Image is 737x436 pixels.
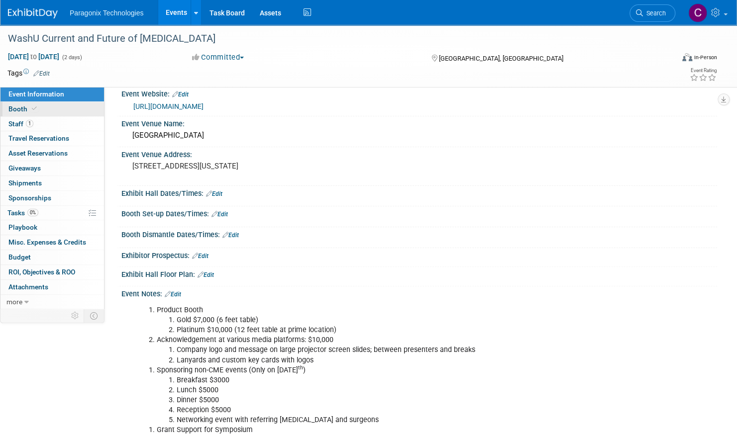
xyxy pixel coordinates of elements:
[84,309,105,322] td: Toggle Event Tabs
[132,162,359,171] pre: [STREET_ADDRESS][US_STATE]
[7,209,38,217] span: Tasks
[121,116,717,129] div: Event Venue Name:
[0,146,104,161] a: Asset Reservations
[121,267,717,280] div: Exhibit Hall Floor Plan:
[8,105,39,113] span: Booth
[0,102,104,116] a: Booth
[0,206,104,220] a: Tasks0%
[0,295,104,309] a: more
[0,191,104,205] a: Sponsorships
[8,90,64,98] span: Event Information
[61,54,82,61] span: (2 days)
[8,8,58,18] img: ExhibitDay
[177,415,597,425] li: Networking event with referring [MEDICAL_DATA] and surgeons
[27,209,38,216] span: 0%
[0,117,104,131] a: Staff1
[121,227,717,240] div: Booth Dismantle Dates/Times:
[177,325,597,335] li: Platinum $10,000 (12 feet table at prime location)
[611,52,717,67] div: Event Format
[8,134,69,142] span: Travel Reservations
[206,190,222,197] a: Edit
[0,87,104,101] a: Event Information
[32,106,37,111] i: Booth reservation complete
[177,375,597,385] li: Breakfast $3000
[177,355,597,365] li: Lanyards and custom key cards with logos
[0,220,104,235] a: Playbook
[222,232,239,239] a: Edit
[682,53,692,61] img: Format-Inperson.png
[8,223,37,231] span: Playbook
[177,315,597,325] li: Gold $7,000 (6 feet table)
[198,271,214,278] a: Edit
[0,265,104,279] a: ROI, Objectives & ROO
[121,147,717,160] div: Event Venue Address:
[70,9,143,17] span: Paragonix Technologies
[0,250,104,264] a: Budget
[172,91,189,98] a: Edit
[121,206,717,219] div: Booth Set-up Dates/Times:
[157,425,597,435] li: Grant Support for Symposium
[690,68,717,73] div: Event Rating
[0,131,104,146] a: Travel Reservations
[8,120,33,128] span: Staff
[6,298,22,306] span: more
[165,291,181,298] a: Edit
[8,164,41,172] span: Giveaways
[192,253,209,260] a: Edit
[157,335,597,345] li: Acknowledgement at various media platforms: $10,000
[121,248,717,261] div: Exhibitor Prospectus:
[438,55,563,62] span: [GEOGRAPHIC_DATA], [GEOGRAPHIC_DATA]
[0,176,104,190] a: Shipments
[26,120,33,127] span: 1
[694,54,717,61] div: In-Person
[298,364,303,371] sup: th
[8,238,86,246] span: Misc. Expenses & Credits
[630,4,675,22] a: Search
[211,211,228,218] a: Edit
[133,102,204,110] a: [URL][DOMAIN_NAME]
[189,52,248,63] button: Committed
[33,70,50,77] a: Edit
[177,385,597,395] li: Lunch $5000
[157,365,597,375] li: Sponsoring non-CME events (Only on [DATE] )
[129,128,710,143] div: [GEOGRAPHIC_DATA]
[643,9,666,17] span: Search
[0,235,104,250] a: Misc. Expenses & Credits
[7,52,60,61] span: [DATE] [DATE]
[121,87,717,99] div: Event Website:
[0,280,104,294] a: Attachments
[29,53,38,61] span: to
[8,283,48,291] span: Attachments
[67,309,84,322] td: Personalize Event Tab Strip
[8,268,75,276] span: ROI, Objectives & ROO
[121,186,717,199] div: Exhibit Hall Dates/Times:
[177,395,597,405] li: Dinner $5000
[177,345,597,355] li: Company logo and message on large projector screen slides; between presenters and breaks
[7,68,50,78] td: Tags
[8,194,51,202] span: Sponsorships
[4,30,657,48] div: WashU Current and Future of [MEDICAL_DATA]
[8,149,68,157] span: Asset Reservations
[8,179,42,187] span: Shipments
[157,305,597,315] li: Product Booth
[121,286,717,299] div: Event Notes:
[177,405,597,415] li: Reception $5000
[688,3,707,22] img: Corinne McNamara
[0,161,104,175] a: Giveaways
[8,253,31,261] span: Budget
